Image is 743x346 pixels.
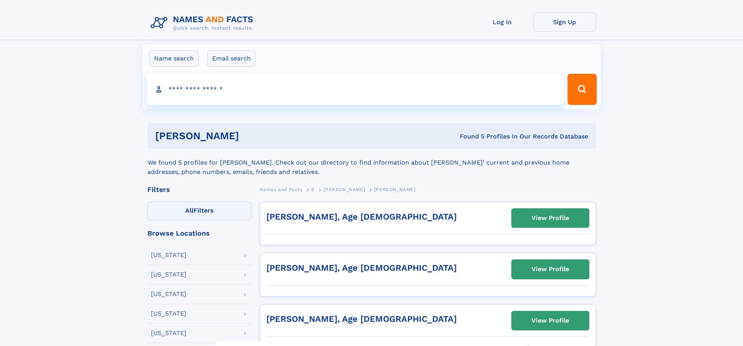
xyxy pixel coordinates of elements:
a: View Profile [512,209,589,227]
a: [PERSON_NAME], Age [DEMOGRAPHIC_DATA] [266,314,457,324]
label: Filters [147,202,252,220]
a: [PERSON_NAME], Age [DEMOGRAPHIC_DATA] [266,263,457,273]
div: [US_STATE] [151,252,186,258]
a: Names and Facts [260,185,303,194]
a: [PERSON_NAME] [323,185,365,194]
span: All [185,207,193,214]
div: Filters [147,186,252,193]
span: [PERSON_NAME] [374,187,416,192]
span: S [311,187,315,192]
h1: [PERSON_NAME] [155,131,349,141]
a: S [311,185,315,194]
div: Found 5 Profiles In Our Records Database [349,132,588,141]
a: Log In [471,12,534,32]
a: [PERSON_NAME], Age [DEMOGRAPHIC_DATA] [266,212,457,222]
label: Name search [149,50,199,67]
div: [US_STATE] [151,311,186,317]
div: [US_STATE] [151,291,186,297]
div: [US_STATE] [151,271,186,278]
a: View Profile [512,260,589,279]
div: We found 5 profiles for [PERSON_NAME]. Check out our directory to find information about [PERSON_... [147,149,596,177]
div: View Profile [532,312,569,330]
span: [PERSON_NAME] [323,187,365,192]
a: View Profile [512,311,589,330]
img: Logo Names and Facts [147,12,260,34]
input: search input [147,74,564,105]
div: View Profile [532,209,569,227]
div: Browse Locations [147,230,252,237]
button: Search Button [567,74,596,105]
div: [US_STATE] [151,330,186,336]
label: Email search [207,50,256,67]
a: Sign Up [534,12,596,32]
div: View Profile [532,260,569,278]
